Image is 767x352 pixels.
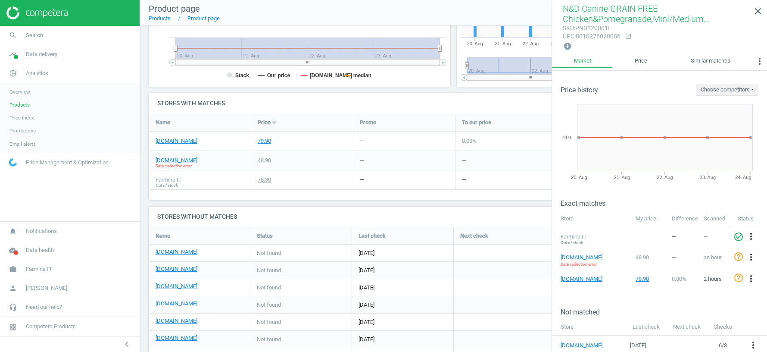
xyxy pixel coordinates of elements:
[359,249,447,257] span: [DATE]
[666,319,707,336] th: Next check
[752,54,767,71] button: more_vert
[359,318,447,326] span: [DATE]
[699,211,733,227] th: Scanned
[5,27,21,44] i: search
[149,3,200,14] span: Product page
[26,159,109,167] span: Price Management & Optimization
[359,232,386,240] span: Last check
[630,342,646,349] span: [DATE]
[5,261,21,277] i: work
[626,319,666,336] th: Last check
[9,141,36,148] span: Email alerts
[460,232,488,240] span: Next check
[156,137,197,145] a: [DOMAIN_NAME]
[563,3,710,24] span: N&D Canine GRAIN FREE Chicken&Pomegranade,Mini/Medium...
[562,135,571,140] text: 79.9
[360,176,364,184] div: —
[187,15,220,22] a: Product page
[672,233,695,241] div: —
[267,72,290,79] tspan: Our price
[563,41,572,51] button: add_circle
[353,72,371,79] tspan: median
[672,254,695,261] div: —
[561,261,597,267] span: Data collection error
[257,249,281,257] span: Not found
[26,284,67,292] span: [PERSON_NAME]
[523,41,539,46] tspan: 22. Aug
[149,93,758,113] h4: Stores with matches
[257,232,273,240] span: Status
[257,301,281,309] span: Not found
[149,15,171,22] a: Products
[462,119,491,126] span: To our price
[708,319,738,336] th: Checks
[704,254,722,261] span: an hour
[26,246,54,254] span: Data health
[156,265,197,273] a: [DOMAIN_NAME]
[614,175,630,180] tspan: 21. Aug
[156,119,170,126] span: Name
[746,273,756,284] i: more_vert
[746,252,756,263] button: more_vert
[746,231,756,242] i: more_vert
[26,31,43,39] span: Search
[235,72,249,79] tspan: Stack
[462,176,466,184] div: —
[563,42,572,50] i: add_circle
[735,175,751,180] tspan: 24. Aug
[462,157,466,164] div: —
[359,267,447,274] span: [DATE]
[672,276,686,282] span: 0.00 %
[748,340,758,351] button: more_vert
[258,137,271,145] div: 79.90
[561,240,583,246] span: Out of stock
[631,211,667,227] th: My price
[257,318,281,326] span: Not found
[149,207,758,227] h4: Stores without matches
[636,254,664,261] div: 48.90
[122,339,132,349] i: chevron_left
[359,301,447,309] span: [DATE]
[156,157,197,164] a: [DOMAIN_NAME]
[156,334,197,342] a: [DOMAIN_NAME]
[552,319,626,336] th: Store
[746,252,756,262] i: more_vert
[5,65,21,82] i: pie_chart_outlined
[26,227,57,235] span: Notifications
[5,280,21,296] i: person
[563,32,620,41] div: : 8010276020086
[9,88,30,95] span: Overview
[258,119,271,126] span: Price
[667,211,699,227] th: Difference
[636,275,664,283] div: 79.90
[669,54,752,69] a: Similar matches
[571,175,587,180] tspan: 20. Aug
[9,101,30,108] span: Products
[156,182,178,189] span: Out of stock
[733,273,744,283] i: help_outline
[257,336,281,343] span: Not found
[9,127,36,134] span: Promotions
[561,342,612,349] a: [DOMAIN_NAME]
[561,308,767,316] h3: Not matched
[5,46,21,63] i: timeline
[156,317,197,325] a: [DOMAIN_NAME]
[116,339,137,350] button: chevron_left
[360,157,364,164] div: —
[9,158,17,167] img: wGWNvw8QSZomAAAAABJRU5ErkJggg==
[625,33,632,40] i: open_in_new
[257,284,281,292] span: Not found
[258,157,271,164] div: 48.90
[563,33,574,40] span: upc
[748,340,758,350] i: more_vert
[5,299,21,315] i: headset_mic
[156,232,170,240] span: Name
[563,24,620,32] div: : PND120001I
[462,138,477,144] span: 0.00 %
[704,233,708,240] span: —
[704,276,722,282] span: 2 hours
[5,223,21,239] i: notifications
[561,254,604,261] a: [DOMAIN_NAME]
[561,86,598,94] h3: Price history
[271,118,277,125] i: arrow_downward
